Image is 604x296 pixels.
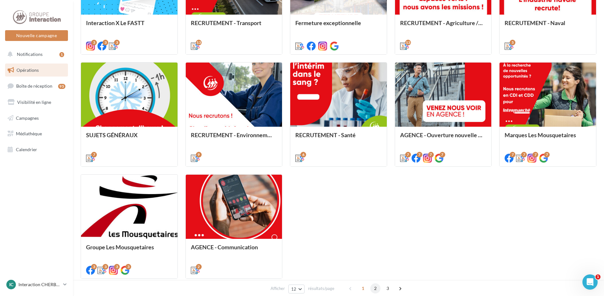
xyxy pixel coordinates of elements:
[4,79,69,93] a: Boîte de réception95
[17,51,43,57] span: Notifications
[521,152,527,158] div: 7
[4,96,69,109] a: Visibilité en ligne
[5,30,68,41] button: Nouvelle campagne
[417,152,422,158] div: 7
[510,152,515,158] div: 7
[196,264,202,270] div: 2
[18,281,61,288] p: Interaction CHERBOURG
[405,40,411,45] div: 13
[295,132,382,145] div: RECRUTEMENT - Santé
[16,147,37,152] span: Calendrier
[291,286,297,292] span: 12
[544,152,550,158] div: 7
[4,48,67,61] button: Notifications 1
[58,84,65,89] div: 95
[595,274,601,279] span: 1
[288,285,305,293] button: 12
[428,152,434,158] div: 7
[582,274,598,290] iframe: Intercom live chat
[86,132,172,145] div: SUJETS GÉNÉRAUX
[405,152,411,158] div: 7
[103,264,108,270] div: 3
[4,64,69,77] a: Opérations
[91,264,97,270] div: 3
[510,40,515,45] div: 5
[400,20,487,32] div: RECRUTEMENT - Agriculture / Espaces verts
[533,152,538,158] div: 7
[383,283,393,293] span: 3
[295,20,382,32] div: Fermeture exceptionnelle
[191,244,277,257] div: AGENCE - Communication
[9,281,13,288] span: IC
[196,40,202,45] div: 13
[4,143,69,156] a: Calendrier
[505,132,591,145] div: Marques Les Mousquetaires
[5,279,68,291] a: IC Interaction CHERBOURG
[505,20,591,32] div: RECRUTEMENT - Naval
[17,99,51,105] span: Visibilité en ligne
[358,283,368,293] span: 1
[125,264,131,270] div: 3
[16,131,42,136] span: Médiathèque
[271,286,285,292] span: Afficher
[86,244,172,257] div: Groupe Les Mousquetaires
[17,67,39,73] span: Opérations
[16,115,39,120] span: Campagnes
[59,52,64,57] div: 1
[4,127,69,140] a: Médiathèque
[400,132,487,145] div: AGENCE - Ouverture nouvelle agence
[300,152,306,158] div: 6
[16,83,52,89] span: Boîte de réception
[114,264,120,270] div: 3
[103,40,108,45] div: 3
[4,111,69,125] a: Campagnes
[196,152,202,158] div: 9
[86,20,172,32] div: Interaction X Le FASTT
[308,286,334,292] span: résultats/page
[370,283,380,293] span: 2
[191,20,277,32] div: RECRUTEMENT - Transport
[114,40,120,45] div: 3
[91,40,97,45] div: 3
[440,152,445,158] div: 7
[91,152,97,158] div: 7
[191,132,277,145] div: RECRUTEMENT - Environnement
